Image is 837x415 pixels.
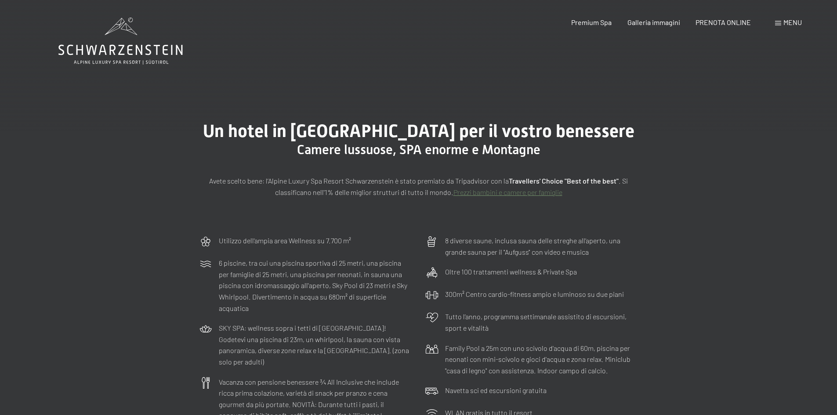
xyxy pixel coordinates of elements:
[571,18,612,26] a: Premium Spa
[297,142,540,157] span: Camere lussuose, SPA enorme e Montagne
[627,18,680,26] a: Galleria immagini
[453,188,562,196] a: Prezzi bambini e camere per famiglie
[219,235,351,246] p: Utilizzo dell‘ampia area Wellness su 7.700 m²
[445,385,547,396] p: Navetta sci ed escursioni gratuita
[219,257,412,314] p: 6 piscine, tra cui una piscina sportiva di 25 metri, una piscina per famiglie di 25 metri, una pi...
[445,235,638,257] p: 8 diverse saune, inclusa sauna delle streghe all’aperto, una grande sauna per il "Aufguss" con vi...
[203,121,634,141] span: Un hotel in [GEOGRAPHIC_DATA] per il vostro benessere
[445,311,638,333] p: Tutto l’anno, programma settimanale assistito di escursioni, sport e vitalità
[199,175,638,198] p: Avete scelto bene: l’Alpine Luxury Spa Resort Schwarzenstein è stato premiato da Tripadvisor con ...
[445,289,624,300] p: 300m² Centro cardio-fitness ampio e luminoso su due piani
[445,343,638,376] p: Family Pool a 25m con uno scivolo d'acqua di 60m, piscina per neonati con mini-scivolo e gioci d'...
[509,177,619,185] strong: Travellers' Choice "Best of the best"
[783,18,802,26] span: Menu
[445,266,577,278] p: Oltre 100 trattamenti wellness & Private Spa
[696,18,751,26] a: PRENOTA ONLINE
[219,322,412,367] p: SKY SPA: wellness sopra i tetti di [GEOGRAPHIC_DATA]! Godetevi una piscina di 23m, un whirlpool, ...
